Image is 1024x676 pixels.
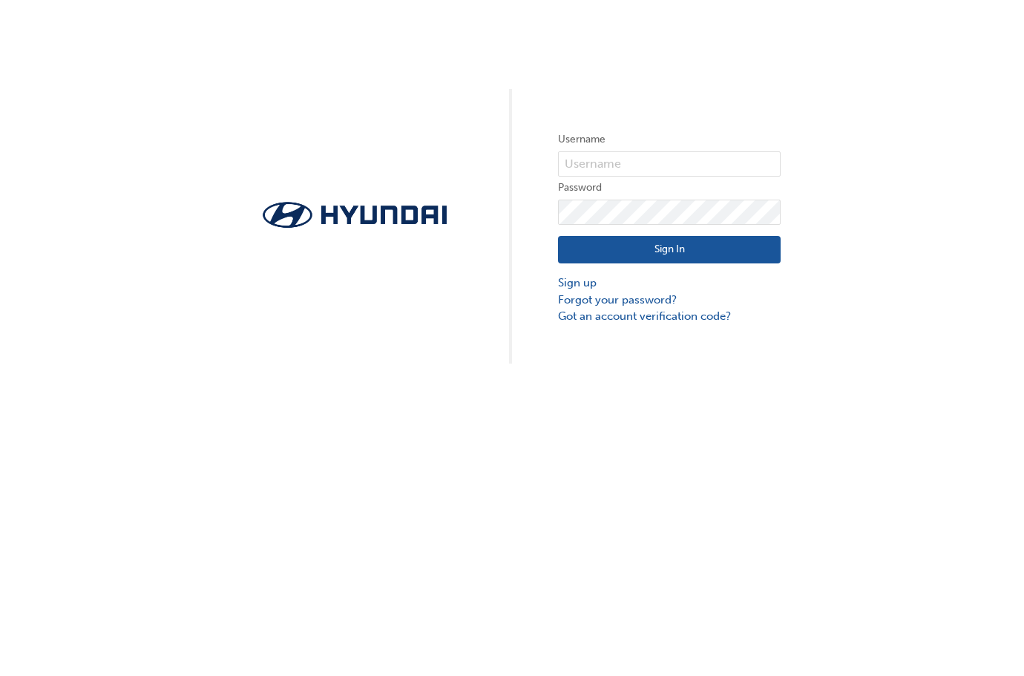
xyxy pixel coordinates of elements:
a: Got an account verification code? [558,308,781,325]
a: Forgot your password? [558,292,781,309]
input: Username [558,151,781,177]
img: Trak [243,197,466,232]
a: Sign up [558,275,781,292]
label: Password [558,179,781,197]
label: Username [558,131,781,148]
button: Sign In [558,236,781,264]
